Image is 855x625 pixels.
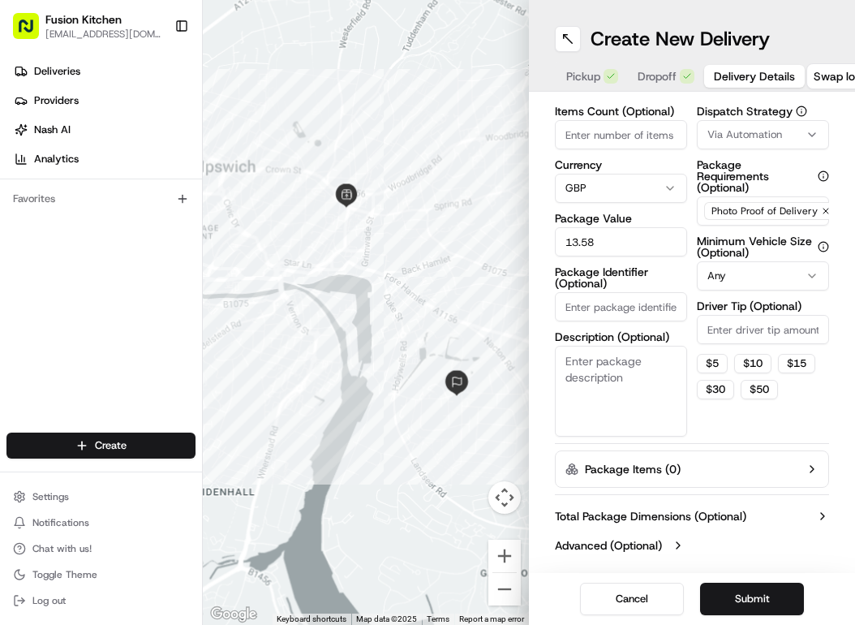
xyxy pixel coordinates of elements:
label: Package Requirements (Optional) [697,159,829,193]
label: Items Count (Optional) [555,106,687,117]
img: Nash [16,16,49,49]
span: Toggle Theme [32,568,97,581]
span: Chat with us! [32,542,92,555]
span: Providers [34,93,79,108]
label: Dispatch Strategy [697,106,829,117]
button: Total Package Dimensions (Optional) [555,508,829,524]
span: • [218,252,224,265]
a: Powered byPylon [114,402,196,415]
span: Pickup [566,68,600,84]
a: Report a map error [459,614,524,623]
div: 💻 [137,364,150,377]
a: Open this area in Google Maps (opens a new window) [207,604,260,625]
img: 1736555255976-a54dd68f-1ca7-489b-9aae-adbdc363a1c4 [16,155,45,184]
button: Package Items (0) [555,450,829,488]
span: Log out [32,594,66,607]
a: Nash AI [6,117,202,143]
span: Notifications [32,516,89,529]
div: 📗 [16,364,29,377]
span: [PERSON_NAME] [PERSON_NAME] [50,252,215,265]
input: Enter package identifier [555,292,687,321]
div: We're available if you need us! [73,171,223,184]
button: Dispatch Strategy [796,106,807,117]
img: 1736555255976-a54dd68f-1ca7-489b-9aae-adbdc363a1c4 [32,252,45,265]
p: Welcome 👋 [16,65,295,91]
button: Notifications [6,511,195,534]
span: Via Automation [707,127,782,142]
span: Create [95,438,127,453]
label: Total Package Dimensions (Optional) [555,508,746,524]
a: Analytics [6,146,202,172]
button: Zoom out [488,573,521,606]
a: Providers [6,88,202,114]
label: Package Items ( 0 ) [585,461,681,477]
span: Dropoff [638,68,677,84]
label: Minimum Vehicle Size (Optional) [697,235,829,258]
span: Delivery Details [714,68,795,84]
span: Knowledge Base [32,363,124,379]
input: Enter driver tip amount [697,315,829,344]
button: $5 [697,354,728,373]
span: Deliveries [34,64,80,79]
span: API Documentation [153,363,260,379]
button: Create [6,433,195,459]
button: Package Requirements (Optional) [818,170,829,182]
h1: Create New Delivery [591,26,770,52]
input: Enter package value [555,227,687,256]
button: Toggle Theme [6,563,195,586]
img: Joana Marie Avellanoza [16,236,42,262]
label: Description (Optional) [555,331,687,343]
span: • [135,295,140,308]
input: Clear [42,105,268,122]
span: Photo Proof of Delivery [711,205,818,218]
button: Start new chat [276,160,295,179]
label: Advanced (Optional) [555,537,662,554]
button: Chat with us! [6,537,195,560]
span: [PERSON_NAME] [50,295,131,308]
button: $15 [778,354,815,373]
button: Cancel [580,583,684,615]
img: Google [207,604,260,625]
a: Terms (opens in new tab) [427,614,449,623]
button: Fusion Kitchen[EMAIL_ADDRESS][DOMAIN_NAME] [6,6,168,45]
img: 1736555255976-a54dd68f-1ca7-489b-9aae-adbdc363a1c4 [32,296,45,309]
span: [DATE] [144,295,177,308]
button: Zoom in [488,540,521,572]
button: [EMAIL_ADDRESS][DOMAIN_NAME] [45,28,161,41]
a: 📗Knowledge Base [10,356,131,386]
label: Package Identifier (Optional) [555,266,687,289]
a: 💻API Documentation [131,356,267,386]
div: Favorites [6,186,195,212]
span: Nash AI [34,123,71,137]
img: 4920774857489_3d7f54699973ba98c624_72.jpg [34,155,63,184]
div: Start new chat [73,155,266,171]
span: [DATE] [227,252,260,265]
button: See all [251,208,295,227]
a: Deliveries [6,58,202,84]
label: Package Value [555,213,687,224]
button: Settings [6,485,195,508]
label: Currency [555,159,687,170]
span: Settings [32,490,69,503]
button: $30 [697,380,734,399]
button: Fusion Kitchen [45,11,122,28]
input: Enter number of items [555,120,687,149]
button: Map camera controls [488,481,521,514]
label: Driver Tip (Optional) [697,300,829,312]
button: Log out [6,589,195,612]
button: $50 [741,380,778,399]
button: $10 [734,354,771,373]
button: Submit [700,583,804,615]
button: Photo Proof of Delivery [697,196,829,226]
button: Advanced (Optional) [555,537,829,554]
span: Analytics [34,152,79,166]
div: Past conversations [16,211,109,224]
img: Grace Nketiah [16,280,42,306]
span: Map data ©2025 [356,614,417,623]
button: Minimum Vehicle Size (Optional) [818,241,829,252]
span: Pylon [161,403,196,415]
button: Via Automation [697,120,829,149]
button: Keyboard shortcuts [277,614,346,625]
